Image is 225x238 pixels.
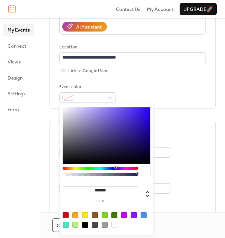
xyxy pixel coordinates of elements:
span: My Events [7,26,30,34]
a: Form [3,103,34,115]
div: #D0021B [63,212,69,218]
span: Upgrade 🚀 [183,6,213,13]
label: hex [63,199,138,203]
a: Views [3,56,34,68]
span: Link to Google Maps [68,67,108,75]
div: #4A4A4A [92,222,98,228]
div: #4A90E2 [141,212,147,218]
span: Settings [7,90,25,98]
span: Views [7,58,21,66]
a: Settings [3,87,34,99]
a: My Account [147,5,173,13]
div: #50E3C2 [63,222,69,228]
div: #F8E71C [82,212,88,218]
a: Contact Us [116,5,141,13]
button: AI Assistant [62,22,107,32]
span: Connect [7,42,26,50]
span: My Account [147,6,173,13]
div: #8B572A [92,212,98,218]
div: #417505 [111,212,117,218]
span: Form [7,106,19,113]
span: Design [7,74,22,82]
a: My Events [3,24,34,36]
span: Contact Us [116,6,141,13]
div: #F5A623 [72,212,78,218]
div: #000000 [82,222,88,228]
button: Cancel [52,218,81,232]
div: AI Assistant [76,23,102,31]
div: Location [59,44,204,51]
div: #7ED321 [102,212,108,218]
span: Cancel [57,222,76,229]
img: logo [8,5,16,13]
div: #B8E986 [72,222,78,228]
div: #9013FE [131,212,137,218]
div: #9B9B9B [102,222,108,228]
a: Connect [3,40,34,52]
div: #BD10E0 [121,212,127,218]
div: Event color [59,83,114,91]
button: Upgrade🚀 [180,3,217,15]
div: #FFFFFF [111,222,117,228]
a: Design [3,72,34,84]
